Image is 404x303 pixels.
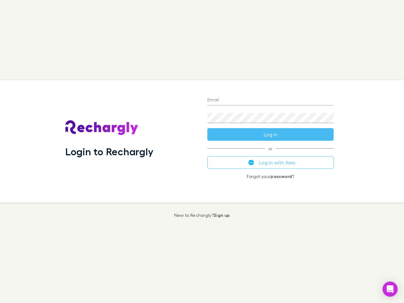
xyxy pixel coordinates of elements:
span: or [207,148,334,149]
div: Open Intercom Messenger [383,282,398,297]
img: Rechargly's Logo [65,120,139,135]
a: Sign up [214,212,230,218]
img: Xero's logo [248,160,254,165]
a: password [270,174,292,179]
button: Log in with Xero [207,156,334,169]
p: Forgot your ? [207,174,334,179]
p: New to Rechargly? [174,213,230,218]
button: Log in [207,128,334,141]
h1: Login to Rechargly [65,146,153,157]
